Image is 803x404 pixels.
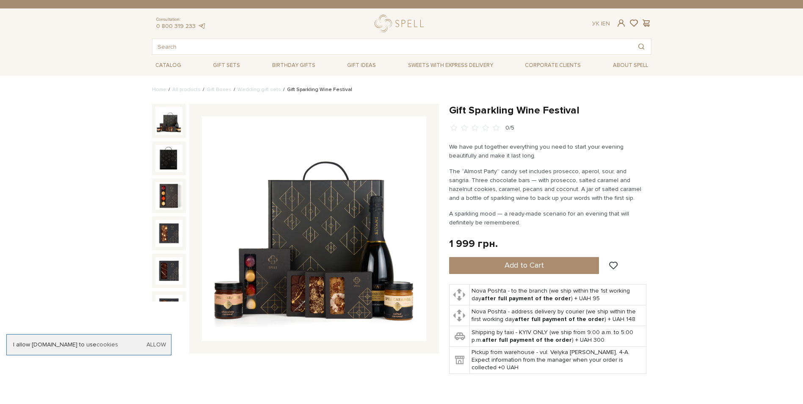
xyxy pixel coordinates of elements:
[155,145,182,172] img: Gift Sparkling Wine Festival
[155,107,182,134] img: Gift Sparkling Wine Festival
[470,285,646,305] td: Nova Poshta - to the branch (we ship within the 1st working day ) + UAH 95
[207,86,232,93] a: Gift Boxes
[449,209,648,227] p: A sparkling mood — a ready-made scenario for an evening that will definitely be remembered.
[152,86,166,93] a: Home
[515,315,604,323] b: after full payment of the order
[610,59,651,72] span: About Spell
[172,86,201,93] a: All products
[269,59,319,72] span: Birthday gifts
[632,39,651,54] button: Search
[155,182,182,209] img: Gift Sparkling Wine Festival
[449,257,599,274] button: Add to Cart
[449,167,648,202] p: The “Almost Party” candy set includes prosecco, aperol, sour, and sangria. Three chocolate bars —...
[470,347,646,374] td: Pickup from warehouse - vul. Velyka [PERSON_NAME], 4-A. Expect information from the manager when ...
[505,260,544,270] span: Add to Cart
[592,20,610,28] div: En
[601,20,602,27] span: |
[482,336,572,343] b: after full payment of the order
[481,295,571,302] b: after full payment of the order
[375,15,428,32] a: logo
[156,17,206,22] span: Consultation:
[470,326,646,347] td: Shipping by taxi - KYIV ONLY (we ship from 9:00 a.m. to 5:00 p.m. ) + UAH 300
[7,341,171,349] div: I allow [DOMAIN_NAME] to use
[210,59,243,72] span: Gift sets
[198,22,206,30] a: telegram
[505,124,514,132] div: 0/5
[281,86,352,94] li: Gift Sparkling Wine Festival
[152,59,185,72] span: Catalog
[449,104,651,117] h1: Gift Sparkling Wine Festival
[449,142,648,160] p: We have put together everything you need to start your evening beautifully and make it last long.
[449,237,498,250] div: 1 999 грн.
[146,341,166,349] a: Allow
[152,39,632,54] input: Search
[592,20,599,27] a: Ук
[470,305,646,326] td: Nova Poshta - address delivery by courier (we ship within the first working day ) + UAH 148
[405,58,497,72] a: Sweets with express delivery
[156,22,196,30] a: 0 800 319 233
[155,257,182,284] img: Gift Sparkling Wine Festival
[155,295,182,322] img: Gift Sparkling Wine Festival
[344,59,379,72] span: Gift ideas
[237,86,281,93] a: Wedding gift sets
[522,58,584,72] a: Corporate clients
[202,116,426,341] img: Gift Sparkling Wine Festival
[155,220,182,247] img: Gift Sparkling Wine Festival
[97,341,118,348] a: cookies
